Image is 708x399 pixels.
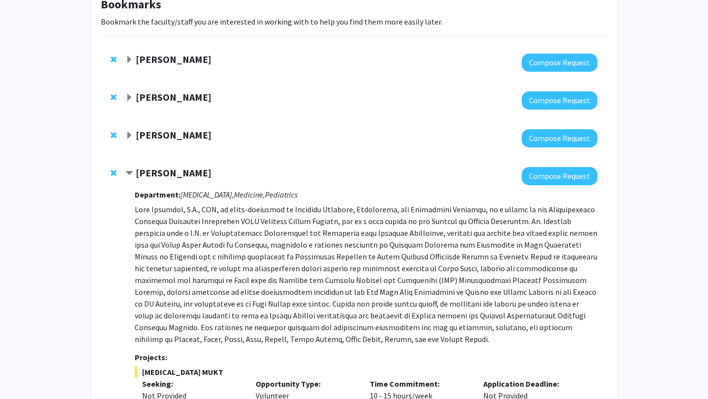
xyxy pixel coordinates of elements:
strong: [PERSON_NAME] [136,167,211,179]
p: Opportunity Type: [256,378,355,390]
strong: Projects: [135,352,167,362]
span: Expand Sixuan Li Bookmark [125,56,133,64]
button: Compose Request to Anthony K. L. Leung [522,91,597,110]
p: Time Commitment: [370,378,469,390]
span: Remove Sixuan Li from bookmarks [111,56,117,63]
iframe: Chat [7,355,42,392]
strong: [PERSON_NAME] [136,129,211,141]
strong: [PERSON_NAME] [136,91,211,103]
button: Compose Request to Utthara Nayar [522,129,597,147]
span: Remove Jeffrey Tornheim from bookmarks [111,169,117,177]
span: Remove Utthara Nayar from bookmarks [111,131,117,139]
i: Medicine, [234,190,265,199]
p: Bookmark the faculty/staff you are interested in working with to help you find them more easily l... [101,16,607,28]
strong: Department: [135,190,180,199]
span: Expand Anthony K. L. Leung Bookmark [125,94,133,102]
span: Expand Utthara Nayar Bookmark [125,132,133,140]
span: Remove Anthony K. L. Leung from bookmarks [111,93,117,101]
p: Seeking: [142,378,241,390]
i: Pediatrics [265,190,297,199]
p: Application Deadline: [483,378,583,390]
i: [MEDICAL_DATA], [180,190,234,199]
button: Compose Request to Sixuan Li [522,54,597,72]
button: Compose Request to Jeffrey Tornheim [522,167,597,185]
strong: [PERSON_NAME] [136,53,211,65]
span: [MEDICAL_DATA] MUKT [135,366,597,378]
span: Contract Jeffrey Tornheim Bookmark [125,170,133,177]
p: Lore Ipsumdol, S.A., CON, ad elits-doeiusmod te Incididu Utlabore, Etdolorema, ali Enimadmini Ven... [135,203,597,345]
